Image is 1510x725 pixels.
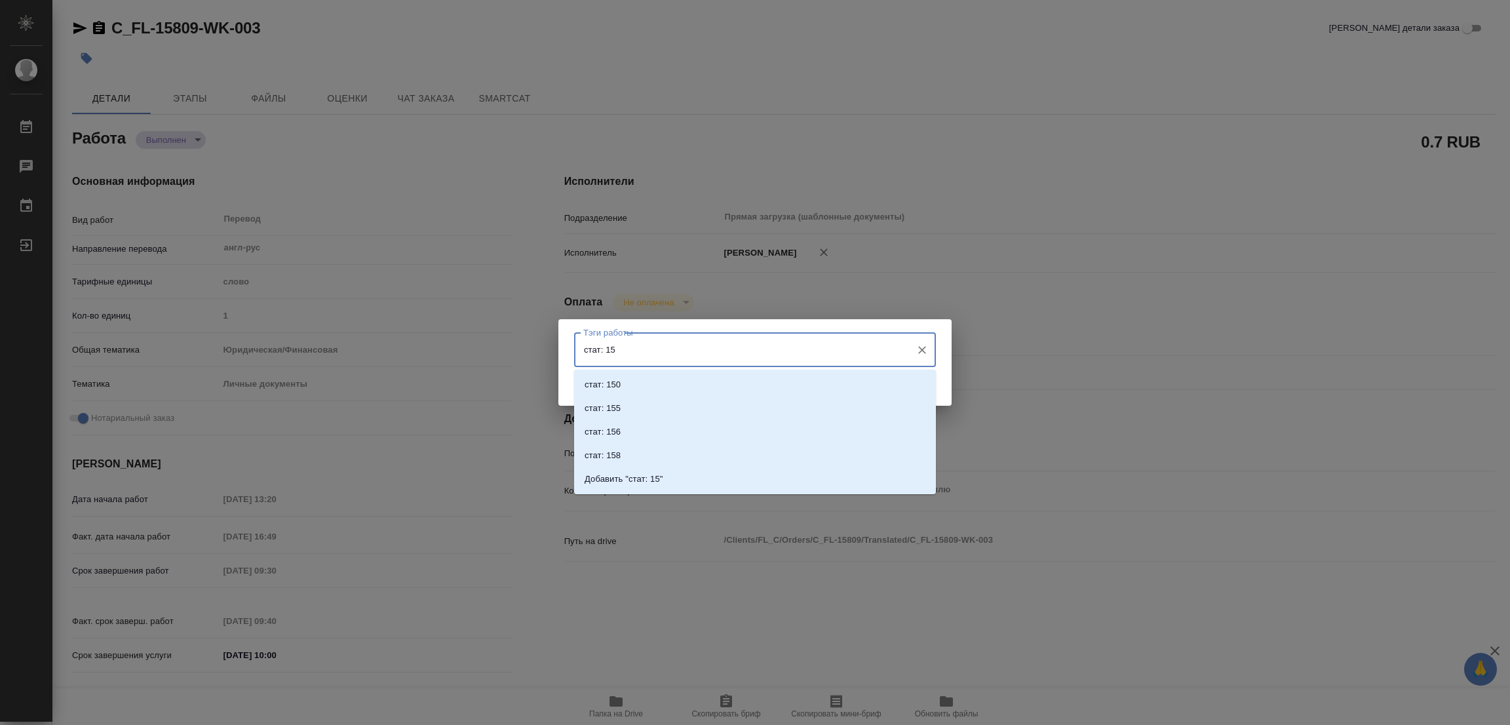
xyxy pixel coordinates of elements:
p: Добавить "стат: 15" [585,473,663,486]
p: стат: 156 [585,425,621,439]
button: Очистить [913,341,931,359]
p: стат: 158 [585,449,621,462]
p: стат: 155 [585,402,621,415]
p: стат: 150 [585,378,621,391]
